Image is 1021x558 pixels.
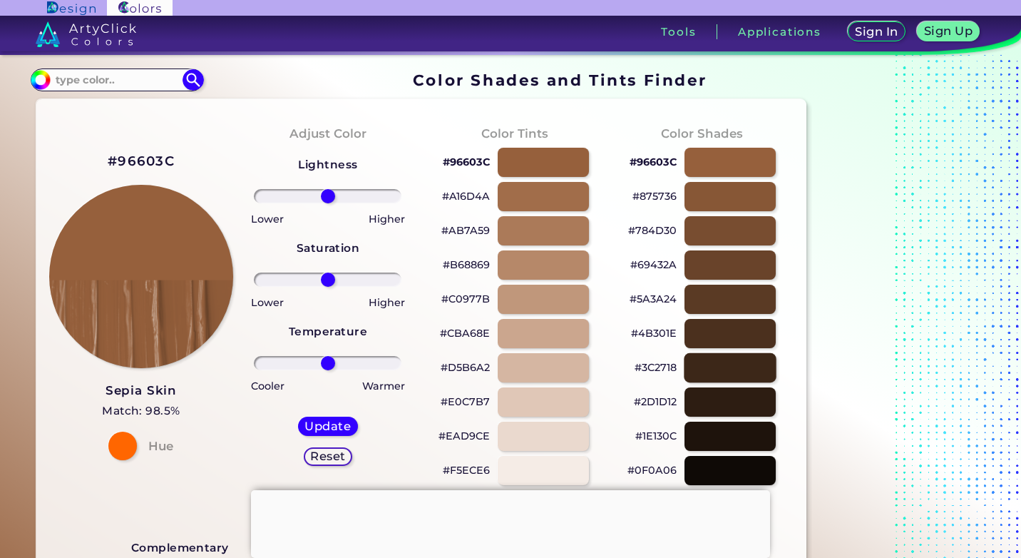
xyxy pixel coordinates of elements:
[251,210,284,228] p: Lower
[289,123,366,144] h4: Adjust Color
[289,325,367,338] strong: Temperature
[413,69,707,91] h1: Color Shades and Tints Finder
[855,26,898,37] h5: Sign In
[635,359,677,376] p: #3C2718
[369,294,405,311] p: Higher
[441,393,490,410] p: #E0C7B7
[438,427,490,445] p: #EAD9CE
[51,70,183,89] input: type color..
[634,393,677,410] p: #2D1D12
[102,380,180,420] a: Sepia Skin Match: 98.5%
[661,26,696,37] h3: Tools
[297,241,360,255] strong: Saturation
[108,152,175,171] h2: #96603C
[36,21,136,47] img: logo_artyclick_colors_white.svg
[848,21,905,41] a: Sign In
[102,382,180,400] h3: Sepia Skin
[362,377,405,395] p: Warmer
[917,21,979,41] a: Sign Up
[443,153,490,171] p: #96603C
[440,325,490,342] p: #CBA68E
[632,188,677,205] p: #875736
[251,377,284,395] p: Cooler
[738,26,821,37] h3: Applications
[635,427,677,445] p: #1E130C
[102,402,180,420] h5: Match: 98.5%
[441,290,490,308] p: #C0977B
[630,153,677,171] p: #96603C
[251,294,284,311] p: Lower
[924,25,973,36] h5: Sign Up
[441,222,490,239] p: #AB7A59
[251,490,770,554] iframe: Advertisement
[442,188,490,205] p: #A16D4A
[298,158,357,171] strong: Lightness
[443,256,490,273] p: #B68869
[305,420,352,432] h5: Update
[628,222,677,239] p: #784D30
[627,462,677,479] p: #0F0A06
[630,290,677,308] p: #5A3A24
[630,256,677,273] p: #69432A
[131,539,229,557] strong: Complementary
[148,436,173,457] h4: Hue
[49,185,233,369] img: paint_stamp_2_half.png
[443,462,490,479] p: #F5ECE6
[369,210,405,228] p: Higher
[661,123,743,144] h4: Color Shades
[183,69,204,91] img: icon search
[481,123,548,144] h4: Color Tints
[441,359,490,376] p: #D5B6A2
[631,325,677,342] p: #4B301E
[47,1,95,15] img: ArtyClick Design logo
[310,450,345,462] h5: Reset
